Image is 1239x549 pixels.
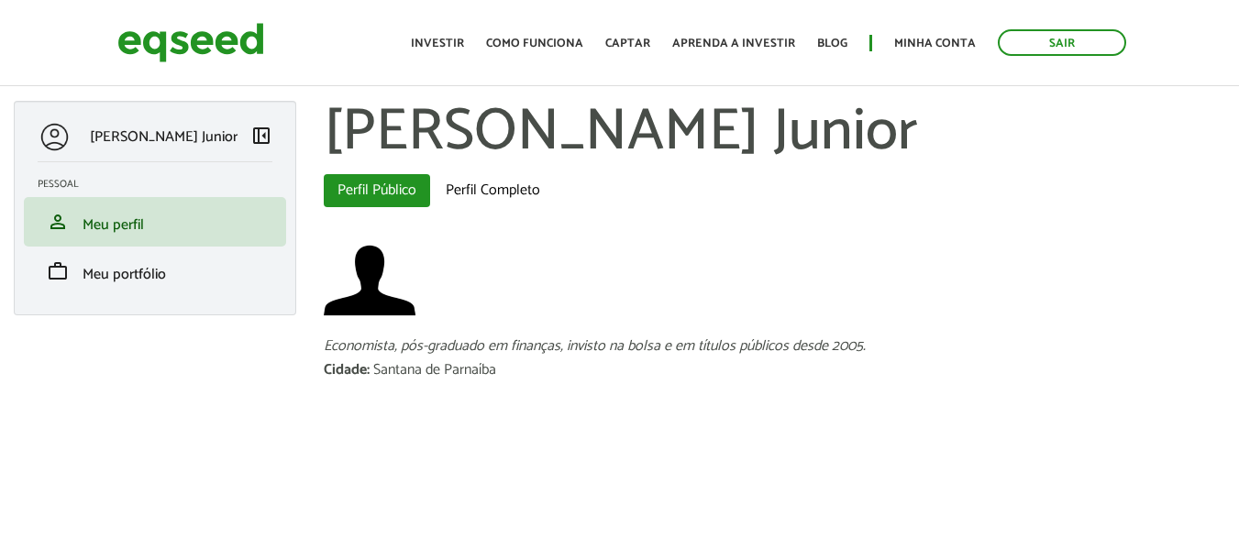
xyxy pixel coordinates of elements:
[367,357,370,382] span: :
[998,29,1126,56] a: Sair
[90,128,238,146] p: [PERSON_NAME] Junior
[324,339,1225,354] div: Economista, pós-graduado em finanças, invisto na bolsa e em títulos públicos desde 2005.
[672,38,795,49] a: Aprenda a investir
[411,38,464,49] a: Investir
[324,174,430,207] a: Perfil Público
[324,363,373,378] div: Cidade
[373,363,496,378] div: Santana de Parnaíba
[817,38,847,49] a: Blog
[250,125,272,147] span: left_panel_close
[83,262,166,287] span: Meu portfólio
[432,174,554,207] a: Perfil Completo
[47,211,69,233] span: person
[324,101,1225,165] h1: [PERSON_NAME] Junior
[894,38,976,49] a: Minha conta
[486,38,583,49] a: Como funciona
[24,247,286,296] li: Meu portfólio
[24,197,286,247] li: Meu perfil
[605,38,650,49] a: Captar
[47,260,69,282] span: work
[38,211,272,233] a: personMeu perfil
[324,235,415,326] a: Ver perfil do usuário.
[83,213,144,237] span: Meu perfil
[38,179,286,190] h2: Pessoal
[250,125,272,150] a: Colapsar menu
[324,235,415,326] img: Foto de Reinaldo Lima Barreto Junior
[38,260,272,282] a: workMeu portfólio
[117,18,264,67] img: EqSeed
